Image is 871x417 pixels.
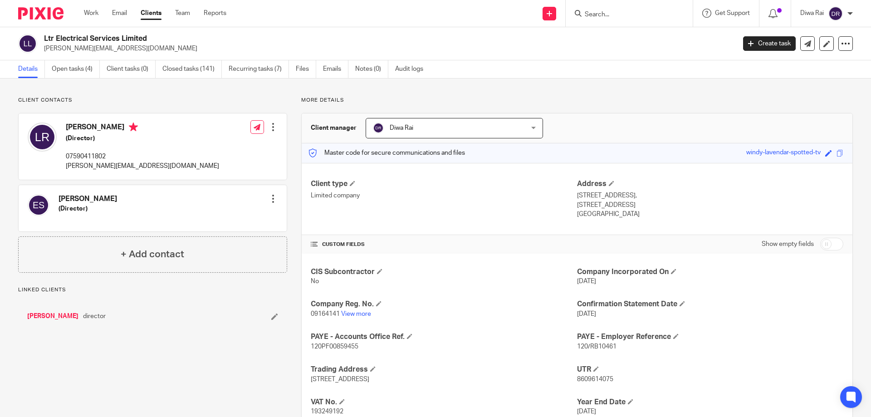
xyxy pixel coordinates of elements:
[311,191,577,200] p: Limited company
[311,343,358,350] span: 120PF00859455
[52,60,100,78] a: Open tasks (4)
[44,34,592,44] h2: Ltr Electrical Services Limited
[18,60,45,78] a: Details
[341,311,371,317] a: View more
[311,123,357,132] h3: Client manager
[229,60,289,78] a: Recurring tasks (7)
[84,9,98,18] a: Work
[311,332,577,342] h4: PAYE - Accounts Office Ref.
[18,286,287,294] p: Linked clients
[577,408,596,415] span: [DATE]
[715,10,750,16] span: Get Support
[373,123,384,133] img: svg%3E
[577,376,613,383] span: 8609614075
[28,123,57,152] img: svg%3E
[83,312,106,321] span: director
[66,123,219,134] h4: [PERSON_NAME]
[323,60,348,78] a: Emails
[107,60,156,78] a: Client tasks (0)
[743,36,796,51] a: Create task
[577,332,843,342] h4: PAYE - Employer Reference
[18,7,64,20] img: Pixie
[18,97,287,104] p: Client contacts
[577,299,843,309] h4: Confirmation Statement Date
[301,97,853,104] p: More details
[390,125,413,131] span: Diwa Rai
[311,376,369,383] span: [STREET_ADDRESS]
[59,204,117,213] h5: (Director)
[577,267,843,277] h4: Company Incorporated On
[311,179,577,189] h4: Client type
[828,6,843,21] img: svg%3E
[577,365,843,374] h4: UTR
[584,11,665,19] input: Search
[311,241,577,248] h4: CUSTOM FIELDS
[311,365,577,374] h4: Trading Address
[355,60,388,78] a: Notes (0)
[395,60,430,78] a: Audit logs
[577,191,843,200] p: [STREET_ADDRESS],
[59,194,117,204] h4: [PERSON_NAME]
[577,397,843,407] h4: Year End Date
[44,44,729,53] p: [PERSON_NAME][EMAIL_ADDRESS][DOMAIN_NAME]
[308,148,465,157] p: Master code for secure communications and files
[746,148,821,158] div: windy-lavendar-spotted-tv
[577,201,843,210] p: [STREET_ADDRESS]
[66,162,219,171] p: [PERSON_NAME][EMAIL_ADDRESS][DOMAIN_NAME]
[27,312,78,321] a: [PERSON_NAME]
[129,123,138,132] i: Primary
[762,240,814,249] label: Show empty fields
[121,247,184,261] h4: + Add contact
[175,9,190,18] a: Team
[141,9,161,18] a: Clients
[204,9,226,18] a: Reports
[18,34,37,53] img: svg%3E
[311,278,319,285] span: No
[28,194,49,216] img: svg%3E
[800,9,824,18] p: Diwa Rai
[311,397,577,407] h4: VAT No.
[112,9,127,18] a: Email
[311,299,577,309] h4: Company Reg. No.
[577,278,596,285] span: [DATE]
[311,408,343,415] span: 193249192
[162,60,222,78] a: Closed tasks (141)
[577,179,843,189] h4: Address
[577,311,596,317] span: [DATE]
[311,267,577,277] h4: CIS Subcontractor
[311,311,340,317] span: 09164141
[577,343,617,350] span: 120/RB10461
[296,60,316,78] a: Files
[66,152,219,161] p: 07590411802
[66,134,219,143] h5: (Director)
[577,210,843,219] p: [GEOGRAPHIC_DATA]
